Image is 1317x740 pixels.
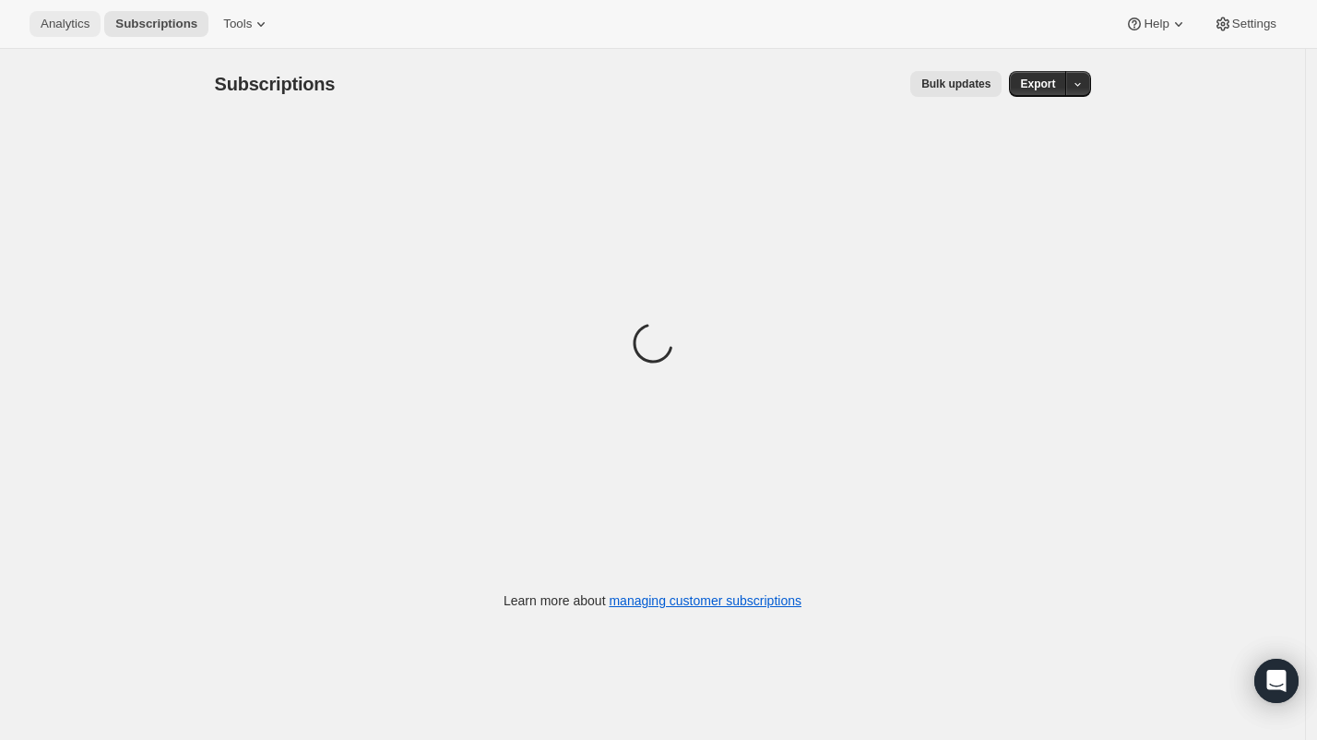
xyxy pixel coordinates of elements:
[921,77,991,91] span: Bulk updates
[223,17,252,31] span: Tools
[1144,17,1169,31] span: Help
[41,17,89,31] span: Analytics
[115,17,197,31] span: Subscriptions
[215,74,336,94] span: Subscriptions
[212,11,281,37] button: Tools
[504,591,801,610] p: Learn more about
[1232,17,1276,31] span: Settings
[609,593,801,608] a: managing customer subscriptions
[1254,659,1299,703] div: Open Intercom Messenger
[1020,77,1055,91] span: Export
[104,11,208,37] button: Subscriptions
[1009,71,1066,97] button: Export
[910,71,1002,97] button: Bulk updates
[1203,11,1287,37] button: Settings
[30,11,101,37] button: Analytics
[1114,11,1198,37] button: Help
